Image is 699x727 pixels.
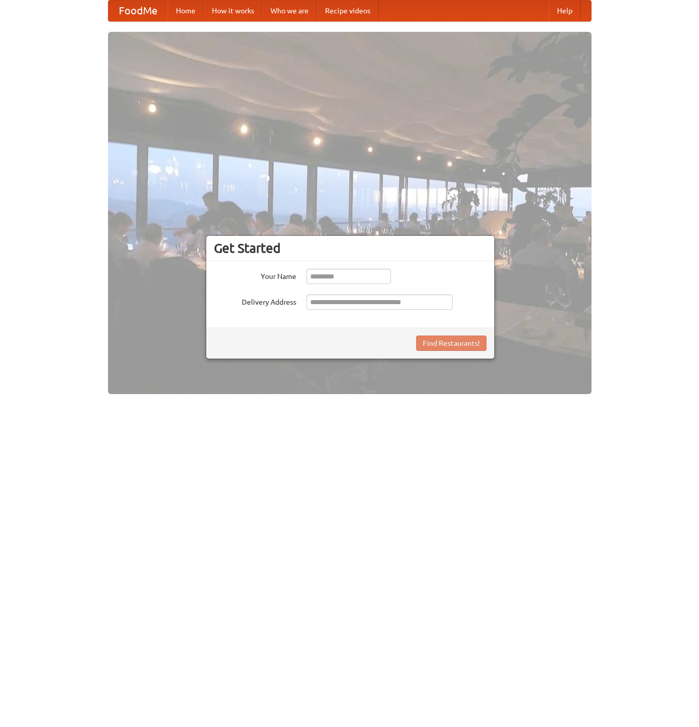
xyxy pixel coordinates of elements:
[109,1,168,21] a: FoodMe
[204,1,262,21] a: How it works
[214,294,296,307] label: Delivery Address
[416,335,487,351] button: Find Restaurants!
[214,269,296,282] label: Your Name
[549,1,581,21] a: Help
[262,1,317,21] a: Who we are
[214,240,487,256] h3: Get Started
[168,1,204,21] a: Home
[317,1,379,21] a: Recipe videos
